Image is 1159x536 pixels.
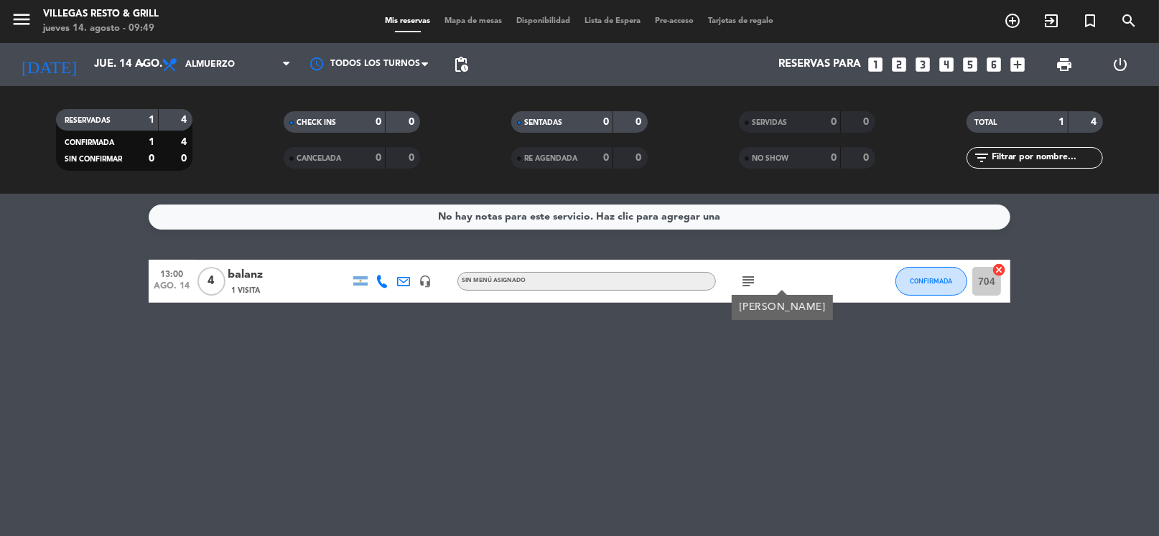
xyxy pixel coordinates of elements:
[181,154,190,164] strong: 0
[985,55,1003,74] i: looks_6
[991,150,1102,166] input: Filtrar por nombre...
[65,117,111,124] span: RESERVADAS
[181,115,190,125] strong: 4
[149,137,154,147] strong: 1
[636,153,644,163] strong: 0
[297,119,336,126] span: CHECK INS
[11,9,32,30] i: menu
[831,153,837,163] strong: 0
[409,117,417,127] strong: 0
[740,300,826,315] div: [PERSON_NAME]
[181,137,190,147] strong: 4
[43,22,159,36] div: jueves 14. agosto - 09:49
[752,119,787,126] span: SERVIDAS
[378,17,438,25] span: Mis reservas
[1081,12,1099,29] i: turned_in_not
[197,267,225,296] span: 4
[228,265,350,284] div: balanz
[149,115,154,125] strong: 1
[43,7,159,22] div: Villegas Resto & Grill
[974,149,991,166] i: filter_list
[1058,117,1064,127] strong: 1
[890,55,908,74] i: looks_two
[961,55,979,74] i: looks_5
[11,9,32,35] button: menu
[866,55,885,74] i: looks_one
[863,117,872,127] strong: 0
[603,117,609,127] strong: 0
[648,17,702,25] span: Pre-acceso
[578,17,648,25] span: Lista de Espera
[154,265,190,281] span: 13:00
[778,58,861,71] span: Reservas para
[134,56,151,73] i: arrow_drop_down
[975,119,997,126] span: TOTAL
[702,17,781,25] span: Tarjetas de regalo
[419,275,432,288] i: headset_mic
[65,139,114,146] span: CONFIRMADA
[452,56,470,73] span: pending_actions
[913,55,932,74] i: looks_3
[1008,55,1027,74] i: add_box
[185,60,235,70] span: Almuerzo
[1043,12,1060,29] i: exit_to_app
[65,156,122,163] span: SIN CONFIRMAR
[603,153,609,163] strong: 0
[154,281,190,298] span: ago. 14
[149,154,154,164] strong: 0
[740,273,757,290] i: subject
[1112,56,1129,73] i: power_settings_new
[636,117,644,127] strong: 0
[831,117,837,127] strong: 0
[231,285,260,296] span: 1 Visita
[752,155,788,162] span: NO SHOW
[297,155,341,162] span: CANCELADA
[438,17,510,25] span: Mapa de mesas
[937,55,956,74] i: looks_4
[524,155,577,162] span: RE AGENDADA
[1120,12,1137,29] i: search
[895,267,967,296] button: CONFIRMADA
[911,277,953,285] span: CONFIRMADA
[1056,56,1074,73] span: print
[1004,12,1021,29] i: add_circle_outline
[1093,43,1149,86] div: LOG OUT
[409,153,417,163] strong: 0
[510,17,578,25] span: Disponibilidad
[11,49,87,80] i: [DATE]
[439,209,721,225] div: No hay notas para este servicio. Haz clic para agregar una
[863,153,872,163] strong: 0
[524,119,562,126] span: SENTADAS
[992,263,1006,277] i: cancel
[462,278,526,283] span: Sin menú asignado
[376,153,381,163] strong: 0
[376,117,381,127] strong: 0
[1091,117,1099,127] strong: 4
